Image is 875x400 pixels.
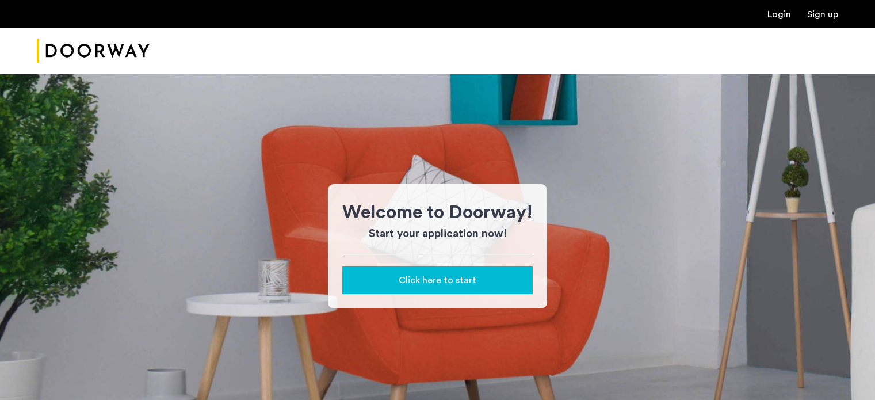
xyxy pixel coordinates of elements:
span: Click here to start [399,273,476,287]
h3: Start your application now! [342,226,533,242]
a: Cazamio Logo [37,29,150,73]
a: Login [767,10,791,19]
a: Registration [807,10,838,19]
img: logo [37,29,150,73]
h1: Welcome to Doorway! [342,199,533,226]
button: button [342,266,533,294]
